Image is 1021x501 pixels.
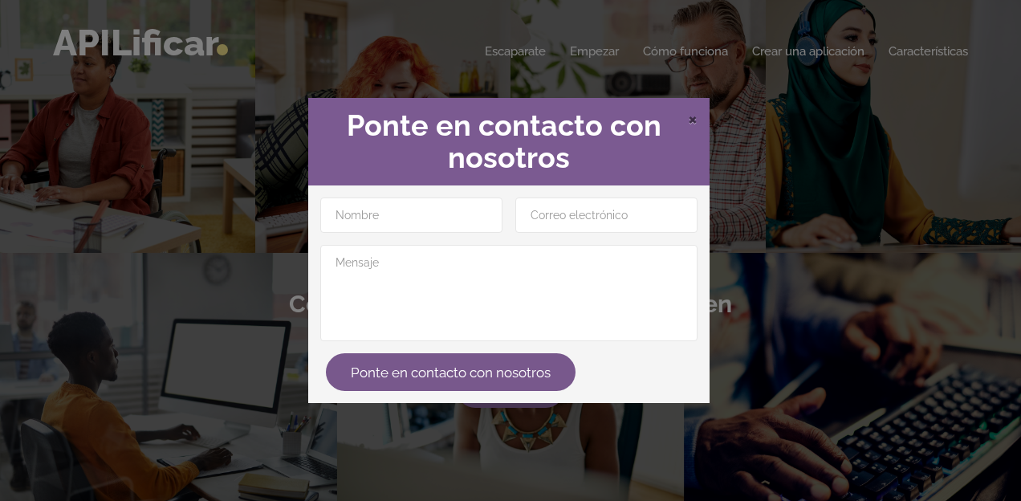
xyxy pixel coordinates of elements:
span: Cerca [688,108,698,128]
font: × [688,106,698,130]
input: Correo electrónico [515,198,698,233]
button: Ponte en contacto con nosotros [326,353,576,391]
font: Ponte en contacto con nosotros [347,108,661,174]
input: Nombre [320,198,502,233]
font: Ponte en contacto con nosotros [351,364,551,380]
